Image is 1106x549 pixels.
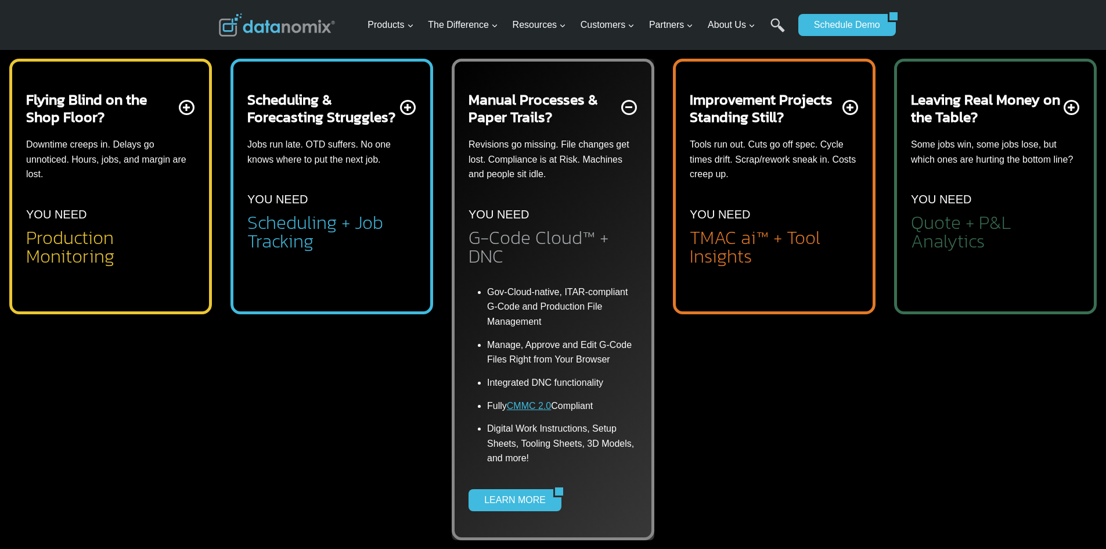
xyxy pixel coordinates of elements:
[158,259,196,267] a: Privacy Policy
[487,417,637,466] li: Digital Work Instructions, Setup Sheets, Tooling Sheets, 3D Models, and more!
[581,17,635,33] span: Customers
[487,285,637,333] li: Gov-Cloud-native, ITAR-compliant G-Code and Production File Management
[363,6,792,44] nav: Primary Navigation
[368,17,413,33] span: Products
[219,13,335,37] img: Datanomix
[26,228,195,265] h2: Production Monitoring
[469,489,553,511] a: LEARN MORE
[911,190,971,209] p: YOU NEED
[261,1,298,11] span: Last Name
[487,371,637,394] li: Integrated DNC functionality
[911,213,1080,250] h2: Quote + P&L Analytics
[690,137,859,182] p: Tools run out. Cuts go off spec. Cycle times drift. Scrap/rework sneak in. Costs creep up.
[798,14,888,36] a: Schedule Demo
[469,228,637,265] h2: G-Code Cloud™ + DNC
[690,205,750,224] p: YOU NEED
[487,394,637,418] li: Fully Compliant
[911,137,1080,167] p: Some jobs win, some jobs lose, but which ones are hurting the bottom line?
[261,48,314,59] span: Phone number
[247,137,416,167] p: Jobs run late. OTD suffers. No one knows where to put the next job.
[247,213,416,250] h2: Scheduling + Job Tracking
[26,205,87,224] p: YOU NEED
[690,91,840,125] h2: Improvement Projects Standing Still?
[507,401,551,411] a: CMMC 2.0
[428,17,498,33] span: The Difference
[130,259,147,267] a: Terms
[469,137,637,182] p: Revisions go missing. File changes get lost. Compliance is at Risk. Machines and people sit idle.
[649,17,693,33] span: Partners
[708,17,755,33] span: About Us
[26,91,176,125] h2: Flying Blind on the Shop Floor?
[26,137,195,182] p: Downtime creeps in. Delays go unnoticed. Hours, jobs, and margin are lost.
[469,205,529,224] p: YOU NEED
[690,228,859,265] h2: TMAC ai™ + Tool Insights
[487,333,637,371] li: Manage, Approve and Edit G-Code Files Right from Your Browser
[247,91,398,125] h2: Scheduling & Forecasting Struggles?
[911,91,1061,125] h2: Leaving Real Money on the Table?
[513,17,566,33] span: Resources
[261,143,306,154] span: State/Region
[247,190,308,209] p: YOU NEED
[770,18,785,44] a: Search
[469,91,619,125] h2: Manual Processes & Paper Trails?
